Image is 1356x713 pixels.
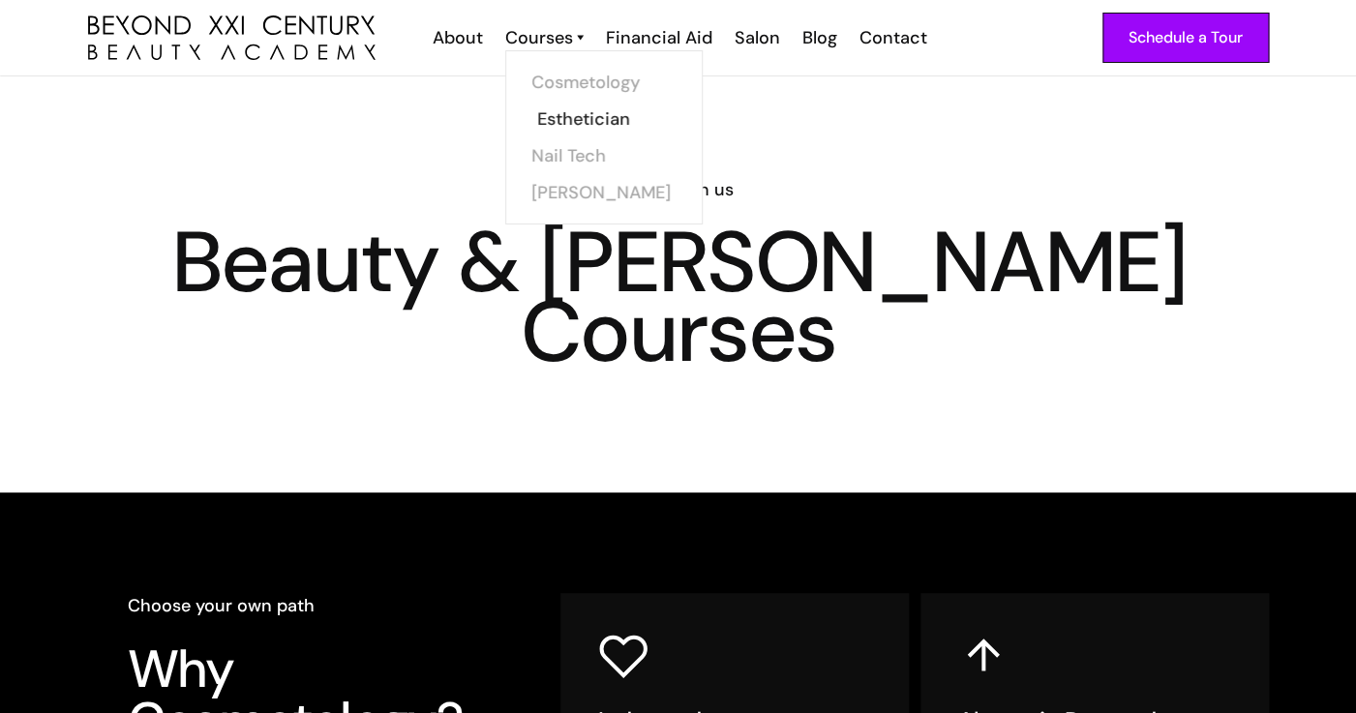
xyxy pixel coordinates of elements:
a: Schedule a Tour [1102,13,1269,63]
nav: Courses [505,50,703,224]
a: Contact [847,25,937,50]
a: About [420,25,493,50]
div: Courses [505,25,573,50]
div: Blog [802,25,837,50]
h1: Beauty & [PERSON_NAME] Courses [88,227,1269,367]
img: beyond 21st century beauty academy logo [88,15,376,61]
div: About [433,25,483,50]
div: Financial Aid [606,25,712,50]
a: Esthetician [537,101,682,137]
img: heart icon [598,631,648,681]
a: [PERSON_NAME] [531,174,677,211]
a: Courses [505,25,584,50]
a: Nail Tech [531,137,677,174]
a: Salon [722,25,790,50]
h6: Learn with us [88,177,1269,202]
div: Schedule a Tour [1129,25,1243,50]
a: Financial Aid [593,25,722,50]
div: Contact [859,25,927,50]
h6: Choose your own path [128,593,505,618]
a: Blog [790,25,847,50]
a: Cosmetology [531,64,677,101]
img: up arrow [958,631,1009,681]
a: home [88,15,376,61]
div: Salon [735,25,780,50]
